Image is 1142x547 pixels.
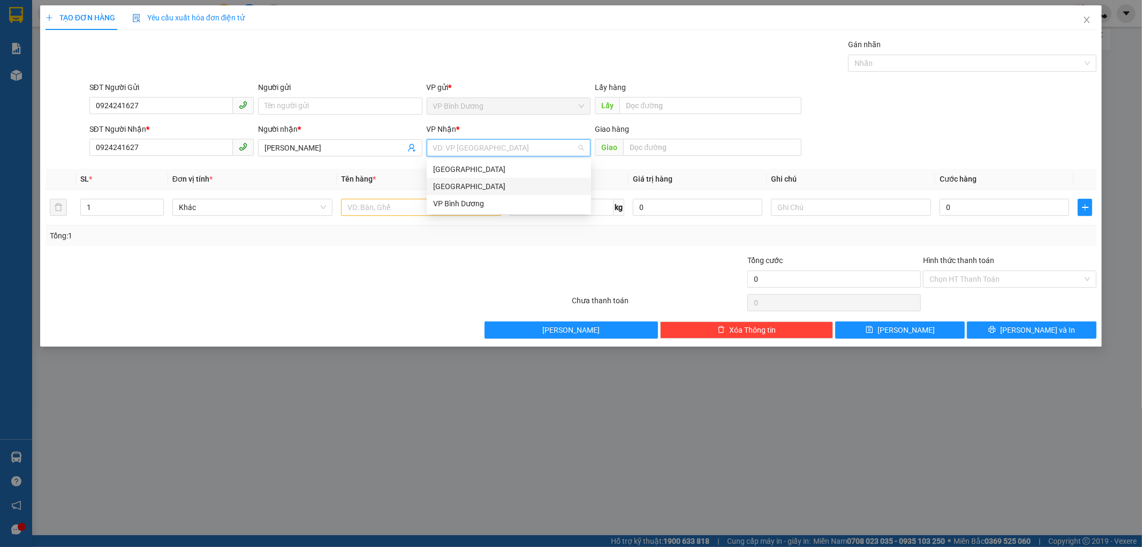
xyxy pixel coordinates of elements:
div: [GEOGRAPHIC_DATA] [433,163,585,175]
span: Lấy hàng [595,83,626,92]
span: phone [239,143,247,151]
span: save [866,326,873,334]
span: plus [46,14,53,21]
button: delete [50,199,67,216]
label: Gán nhãn [848,40,881,49]
span: kg [614,199,624,216]
div: Nha Trang [427,178,591,195]
input: 0 [633,199,762,216]
span: TẠO ĐƠN HÀNG [46,13,115,22]
div: Người nhận [258,123,422,135]
span: plus [1078,203,1092,212]
div: [GEOGRAPHIC_DATA] [433,181,585,192]
span: Lấy [595,97,619,114]
div: Người gửi [258,81,422,93]
span: [PERSON_NAME] và In [1000,324,1075,336]
div: Chưa thanh toán [571,295,747,313]
button: save[PERSON_NAME] [835,321,965,339]
div: SĐT Người Gửi [89,81,254,93]
div: Đà Lạt [427,161,591,178]
div: VP Bình Dương [427,195,591,212]
button: printer[PERSON_NAME] và In [967,321,1096,339]
div: Tổng: 1 [50,230,441,242]
span: close [1083,16,1091,24]
input: Ghi Chú [771,199,931,216]
span: SL [80,175,89,183]
div: VP gửi [427,81,591,93]
label: Hình thức thanh toán [923,256,994,265]
span: Giao [595,139,623,156]
input: Dọc đường [619,97,801,114]
span: Cước hàng [940,175,977,183]
span: Yêu cầu xuất hóa đơn điện tử [132,13,245,22]
th: Ghi chú [767,169,935,190]
span: delete [717,326,725,334]
span: printer [988,326,996,334]
span: Khác [179,199,326,215]
span: phone [239,101,247,109]
span: Tổng cước [747,256,783,265]
img: icon [132,14,141,23]
button: [PERSON_NAME] [485,321,658,339]
input: Dọc đường [623,139,801,156]
button: Close [1072,5,1102,35]
div: VP Bình Dương [433,198,585,209]
span: Tên hàng [341,175,376,183]
span: Đơn vị tính [172,175,213,183]
span: Giao hàng [595,125,629,133]
span: user-add [407,144,416,152]
button: plus [1078,199,1092,216]
button: deleteXóa Thông tin [660,321,834,339]
input: VD: Bàn, Ghế [341,199,501,216]
div: SĐT Người Nhận [89,123,254,135]
span: [PERSON_NAME] [542,324,600,336]
span: VP Bình Dương [433,98,585,114]
span: VP Nhận [427,125,457,133]
span: Xóa Thông tin [729,324,776,336]
span: [PERSON_NAME] [878,324,935,336]
span: Giá trị hàng [633,175,672,183]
